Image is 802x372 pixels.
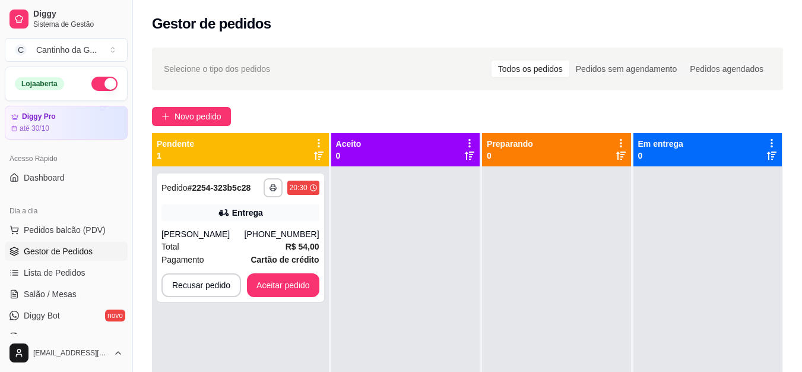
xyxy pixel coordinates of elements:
div: Entrega [232,207,263,219]
span: Selecione o tipo dos pedidos [164,62,270,75]
p: Em entrega [638,138,683,150]
span: Pedido [161,183,188,193]
div: Dia a dia [5,201,128,220]
span: KDS [24,331,41,343]
a: KDS [5,327,128,346]
a: Dashboard [5,168,128,187]
button: Select a team [5,38,128,62]
span: Lista de Pedidos [24,267,85,279]
a: Salão / Mesas [5,285,128,304]
article: até 30/10 [20,124,49,133]
p: 0 [638,150,683,162]
a: Diggy Proaté 30/10 [5,106,128,140]
div: [PERSON_NAME] [161,228,245,240]
div: Pedidos agendados [683,61,770,77]
p: 1 [157,150,194,162]
div: Todos os pedidos [492,61,569,77]
a: DiggySistema de Gestão [5,5,128,33]
span: [EMAIL_ADDRESS][DOMAIN_NAME] [33,348,109,358]
button: Alterar Status [91,77,118,91]
strong: Cartão de crédito [251,255,319,264]
span: Salão / Mesas [24,288,77,300]
div: Pedidos sem agendamento [569,61,683,77]
span: C [15,44,27,56]
div: Loja aberta [15,77,64,90]
span: Dashboard [24,172,65,184]
p: Aceito [336,138,362,150]
div: Acesso Rápido [5,149,128,168]
strong: R$ 54,00 [286,242,319,251]
span: Pagamento [161,253,204,266]
a: Gestor de Pedidos [5,242,128,261]
button: Novo pedido [152,107,231,126]
a: Diggy Botnovo [5,306,128,325]
button: Aceitar pedido [247,273,319,297]
span: Gestor de Pedidos [24,245,93,257]
strong: # 2254-323b5c28 [188,183,251,193]
button: Recusar pedido [161,273,241,297]
span: plus [161,112,170,121]
p: 0 [336,150,362,162]
div: 20:30 [290,183,308,193]
p: Pendente [157,138,194,150]
div: Cantinho da G ... [36,44,97,56]
article: Diggy Pro [22,112,56,121]
p: 0 [487,150,533,162]
span: Novo pedido [175,110,221,123]
span: Total [161,240,179,253]
div: [PHONE_NUMBER] [245,228,319,240]
span: Pedidos balcão (PDV) [24,224,106,236]
span: Diggy Bot [24,310,60,321]
span: Diggy [33,9,123,20]
button: [EMAIL_ADDRESS][DOMAIN_NAME] [5,339,128,367]
h2: Gestor de pedidos [152,14,271,33]
button: Pedidos balcão (PDV) [5,220,128,239]
a: Lista de Pedidos [5,263,128,282]
p: Preparando [487,138,533,150]
span: Sistema de Gestão [33,20,123,29]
